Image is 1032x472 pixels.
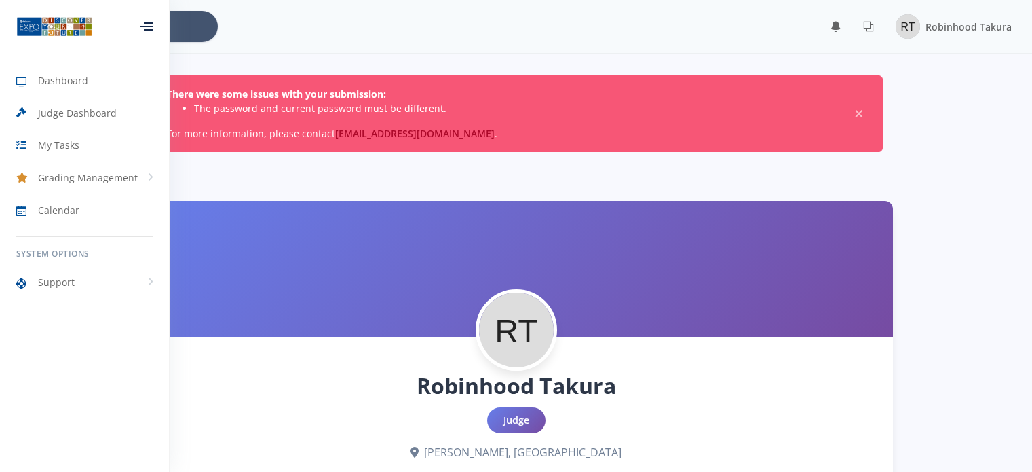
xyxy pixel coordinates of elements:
img: ... [16,16,92,37]
h1: Robinhood Takura [161,369,871,402]
img: Profile Picture [479,293,554,367]
h6: System Options [16,248,153,260]
li: The password and current password must be different. [194,101,833,115]
span: Judge Dashboard [38,106,117,120]
button: Close [852,107,866,121]
div: For more information, please contact . [150,75,883,152]
img: Image placeholder [896,14,920,39]
strong: There were some issues with your submission: [167,88,386,101]
span: Dashboard [38,73,88,88]
span: Grading Management [38,170,138,185]
div: Judge [487,407,546,433]
span: Calendar [38,203,79,217]
span: Robinhood Takura [925,20,1012,33]
span: Support [38,275,75,289]
a: Image placeholder Robinhood Takura [885,12,1012,41]
span: × [852,107,866,121]
a: [EMAIL_ADDRESS][DOMAIN_NAME] [335,127,495,140]
div: [PERSON_NAME], [GEOGRAPHIC_DATA] [161,444,871,460]
span: My Tasks [38,138,79,152]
